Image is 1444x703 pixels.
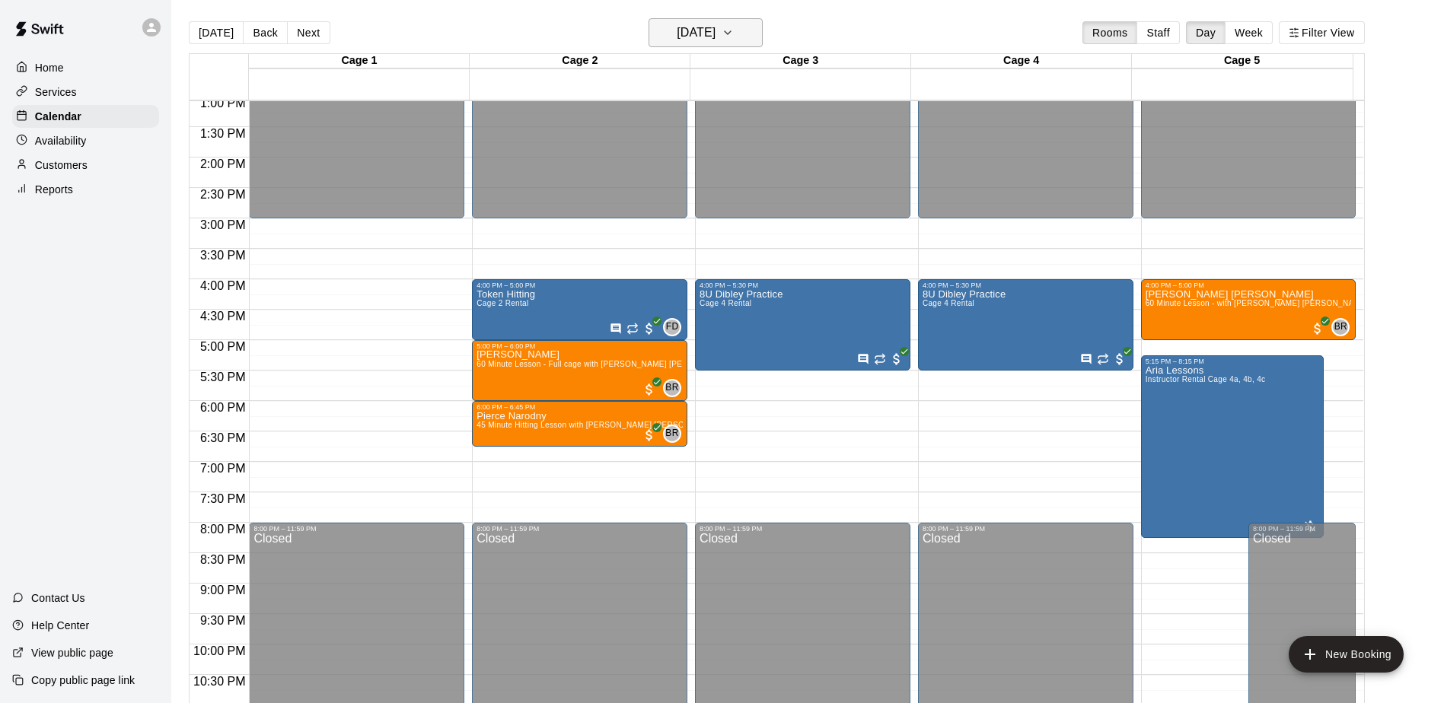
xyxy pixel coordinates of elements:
a: Availability [12,129,159,152]
span: 10:30 PM [190,675,249,688]
p: Reports [35,182,73,197]
span: All customers have paid [1112,351,1127,367]
div: Front Desk [663,318,681,336]
div: 8:00 PM – 11:59 PM [700,525,906,533]
div: 5:00 PM – 6:00 PM [477,342,683,350]
button: [DATE] [649,18,763,47]
button: Week [1225,21,1273,44]
span: 10:00 PM [190,644,249,657]
p: Home [35,60,64,75]
div: 4:00 PM – 5:00 PM: Token Hitting [472,279,687,340]
div: 4:00 PM – 5:30 PM [700,282,906,289]
span: 4:00 PM [196,279,250,292]
p: Copy public page link [31,673,135,688]
span: Billy Jack Ryan [1337,318,1350,336]
span: 8:30 PM [196,553,250,566]
div: 5:15 PM – 8:15 PM: Aria Lessons [1141,355,1324,538]
div: 4:00 PM – 5:30 PM [923,282,1129,289]
span: Billy Jack Ryan [669,425,681,443]
span: 9:30 PM [196,614,250,627]
div: Cage 4 [911,54,1132,68]
span: All customers have paid [642,428,657,443]
span: All customers have paid [1310,321,1325,336]
div: 4:00 PM – 5:00 PM [477,282,683,289]
span: 1:30 PM [196,127,250,140]
a: Calendar [12,105,159,128]
span: Billy Jack Ryan [669,379,681,397]
p: Customers [35,157,88,173]
div: 4:00 PM – 5:30 PM: 8U Dibley Practice [918,279,1133,371]
span: 60 Minute Lesson - with [PERSON_NAME] [PERSON_NAME] [1146,299,1369,307]
span: BR [1334,320,1347,335]
button: add [1289,636,1404,673]
p: Contact Us [31,590,85,606]
a: Services [12,81,159,103]
span: 5:00 PM [196,340,250,353]
p: Services [35,84,77,100]
p: Help Center [31,618,89,633]
div: 8:00 PM – 11:59 PM [923,525,1129,533]
button: Back [243,21,288,44]
button: Staff [1136,21,1180,44]
div: Cage 5 [1132,54,1353,68]
span: 45 Minute Hitting Lesson with [PERSON_NAME] [PERSON_NAME] [477,421,720,429]
span: 7:30 PM [196,492,250,505]
svg: Has notes [610,323,622,335]
span: Cage 2 Rental [477,299,528,307]
svg: Has notes [857,353,869,365]
span: 3:00 PM [196,218,250,231]
div: 8:00 PM – 11:59 PM [253,525,460,533]
button: Next [287,21,330,44]
span: 60 Minute Lesson - Full cage with [PERSON_NAME] [PERSON_NAME] [477,360,735,368]
a: Customers [12,154,159,177]
div: Cage 3 [690,54,911,68]
span: 3:30 PM [196,249,250,262]
div: 8:00 PM – 11:59 PM [1253,525,1351,533]
span: 2:00 PM [196,157,250,170]
p: View public page [31,645,113,660]
span: 7:00 PM [196,462,250,475]
span: Recurring event [874,353,886,365]
button: Rooms [1082,21,1137,44]
svg: Has notes [1080,353,1092,365]
h6: [DATE] [677,22,716,43]
span: 6:00 PM [196,401,250,414]
span: Instructor Rental Cage 4a, 4b, 4c [1146,375,1266,383]
span: Cage 4 Rental [700,299,751,307]
div: Billy Jack Ryan [1331,318,1350,336]
div: Cage 1 [249,54,470,68]
button: [DATE] [189,21,244,44]
span: Recurring event [1097,353,1109,365]
span: 2:30 PM [196,188,250,201]
span: Cage 4 Rental [923,299,974,307]
div: 4:00 PM – 5:00 PM [1146,282,1352,289]
button: Filter View [1279,21,1364,44]
div: 5:00 PM – 6:00 PM: John Kniesche [472,340,687,401]
div: 6:00 PM – 6:45 PM: Pierce Narodny [472,401,687,447]
span: 9:00 PM [196,584,250,596]
span: All customers have paid [889,351,904,367]
span: FD [666,320,679,335]
button: Day [1186,21,1226,44]
span: 5:30 PM [196,371,250,383]
div: 8:00 PM – 11:59 PM [477,525,683,533]
span: Recurring event [626,323,639,335]
span: Front Desk [669,318,681,336]
span: All customers have paid [642,382,657,397]
a: Reports [12,178,159,201]
a: Home [12,56,159,79]
div: Billy Jack Ryan [663,379,681,397]
span: 8:00 PM [196,523,250,536]
p: Availability [35,133,87,148]
span: BR [665,380,678,396]
span: 1:00 PM [196,97,250,110]
span: All customers have paid [642,321,657,336]
div: 4:00 PM – 5:00 PM: Jackson Daglow [1141,279,1356,340]
div: 6:00 PM – 6:45 PM [477,403,683,411]
span: BR [665,426,678,441]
